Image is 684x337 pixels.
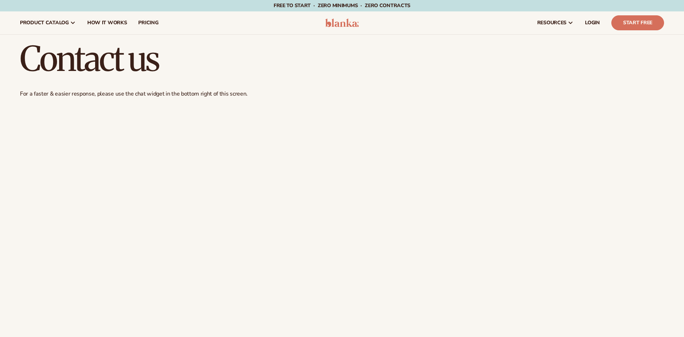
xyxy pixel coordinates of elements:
h1: Contact us [20,42,664,76]
span: product catalog [20,20,69,26]
span: How It Works [87,20,127,26]
img: logo [325,19,359,27]
a: pricing [133,11,164,34]
span: LOGIN [585,20,600,26]
p: For a faster & easier response, please use the chat widget in the bottom right of this screen. [20,90,664,98]
span: Free to start · ZERO minimums · ZERO contracts [274,2,410,9]
a: Start Free [611,15,664,30]
a: How It Works [82,11,133,34]
span: resources [537,20,566,26]
a: product catalog [14,11,82,34]
a: LOGIN [579,11,606,34]
a: resources [532,11,579,34]
span: pricing [138,20,158,26]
